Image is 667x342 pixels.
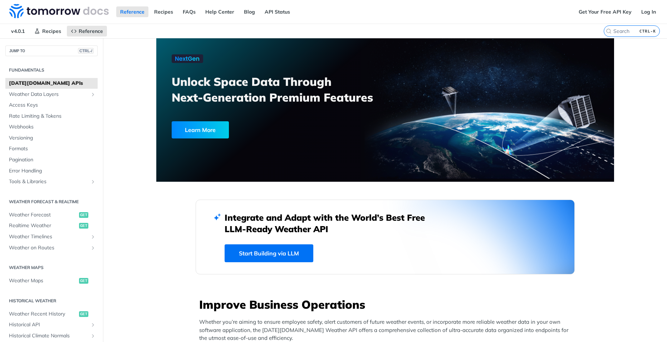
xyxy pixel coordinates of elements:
[9,80,96,87] span: [DATE][DOMAIN_NAME] APIs
[9,178,88,185] span: Tools & Libraries
[90,92,96,97] button: Show subpages for Weather Data Layers
[9,311,77,318] span: Weather Recent History
[261,6,294,17] a: API Status
[5,220,98,231] a: Realtime Weatherget
[179,6,200,17] a: FAQs
[5,89,98,100] a: Weather Data LayersShow subpages for Weather Data Layers
[5,210,98,220] a: Weather Forecastget
[5,133,98,143] a: Versioning
[9,135,96,142] span: Versioning
[9,123,96,131] span: Webhooks
[90,322,96,328] button: Show subpages for Historical API
[575,6,636,17] a: Get Your Free API Key
[9,167,96,175] span: Error Handling
[5,122,98,132] a: Webhooks
[9,222,77,229] span: Realtime Weather
[5,309,98,319] a: Weather Recent Historyget
[9,91,88,98] span: Weather Data Layers
[201,6,238,17] a: Help Center
[79,311,88,317] span: get
[150,6,177,17] a: Recipes
[30,26,65,36] a: Recipes
[172,74,393,105] h3: Unlock Space Data Through Next-Generation Premium Features
[172,54,203,63] img: NextGen
[79,278,88,284] span: get
[5,264,98,271] h2: Weather Maps
[90,245,96,251] button: Show subpages for Weather on Routes
[5,155,98,165] a: Pagination
[5,176,98,187] a: Tools & LibrariesShow subpages for Tools & Libraries
[9,321,88,328] span: Historical API
[5,143,98,154] a: Formats
[90,179,96,185] button: Show subpages for Tools & Libraries
[7,26,29,36] span: v4.0.1
[172,121,349,138] a: Learn More
[9,233,88,240] span: Weather Timelines
[9,113,96,120] span: Rate Limiting & Tokens
[78,48,94,54] span: CTRL-/
[5,231,98,242] a: Weather TimelinesShow subpages for Weather Timelines
[79,212,88,218] span: get
[9,145,96,152] span: Formats
[9,277,77,284] span: Weather Maps
[5,166,98,176] a: Error Handling
[240,6,259,17] a: Blog
[225,244,313,262] a: Start Building via LLM
[116,6,148,17] a: Reference
[9,244,88,251] span: Weather on Routes
[638,28,658,35] kbd: CTRL-K
[5,67,98,73] h2: Fundamentals
[5,199,98,205] h2: Weather Forecast & realtime
[90,333,96,339] button: Show subpages for Historical Climate Normals
[9,4,109,18] img: Tomorrow.io Weather API Docs
[9,156,96,163] span: Pagination
[5,111,98,122] a: Rate Limiting & Tokens
[9,102,96,109] span: Access Keys
[79,223,88,229] span: get
[5,275,98,286] a: Weather Mapsget
[42,28,61,34] span: Recipes
[172,121,229,138] div: Learn More
[199,297,575,312] h3: Improve Business Operations
[5,319,98,330] a: Historical APIShow subpages for Historical API
[5,100,98,111] a: Access Keys
[90,234,96,240] button: Show subpages for Weather Timelines
[5,243,98,253] a: Weather on RoutesShow subpages for Weather on Routes
[5,298,98,304] h2: Historical Weather
[5,78,98,89] a: [DATE][DOMAIN_NAME] APIs
[5,45,98,56] button: JUMP TOCTRL-/
[5,331,98,341] a: Historical Climate NormalsShow subpages for Historical Climate Normals
[9,332,88,339] span: Historical Climate Normals
[637,6,660,17] a: Log In
[606,28,612,34] svg: Search
[9,211,77,219] span: Weather Forecast
[67,26,107,36] a: Reference
[79,28,103,34] span: Reference
[225,212,436,235] h2: Integrate and Adapt with the World’s Best Free LLM-Ready Weather API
